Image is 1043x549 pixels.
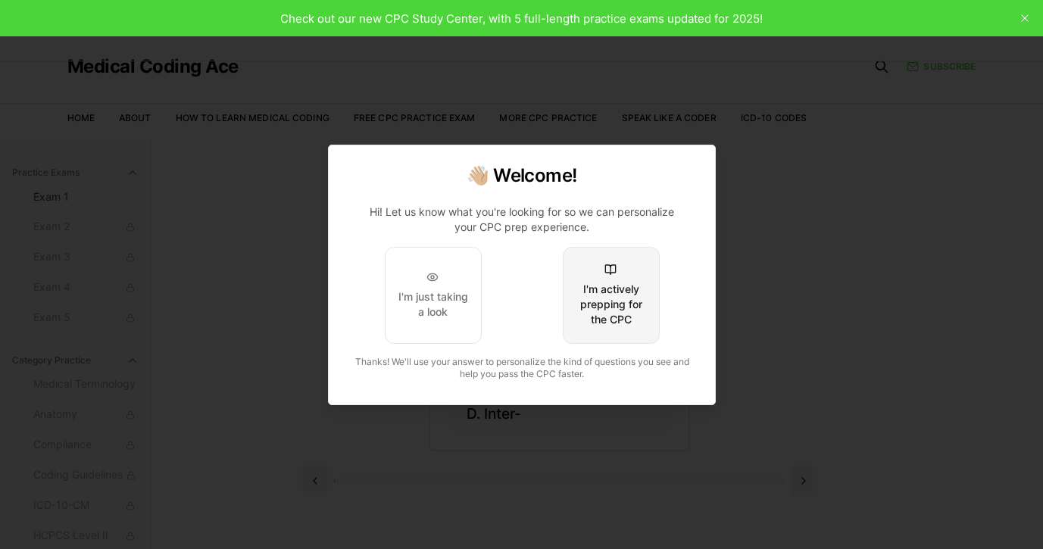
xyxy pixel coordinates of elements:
p: Hi! Let us know what you're looking for so we can personalize your CPC prep experience. [359,204,685,235]
h2: 👋🏼 Welcome! [347,164,697,188]
button: I'm just taking a look [384,247,481,344]
span: Thanks! We'll use your answer to personalize the kind of questions you see and help you pass the ... [354,356,689,379]
div: I'm actively prepping for the CPC [575,282,646,327]
div: I'm just taking a look [397,289,468,320]
button: I'm actively prepping for the CPC [562,247,659,344]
